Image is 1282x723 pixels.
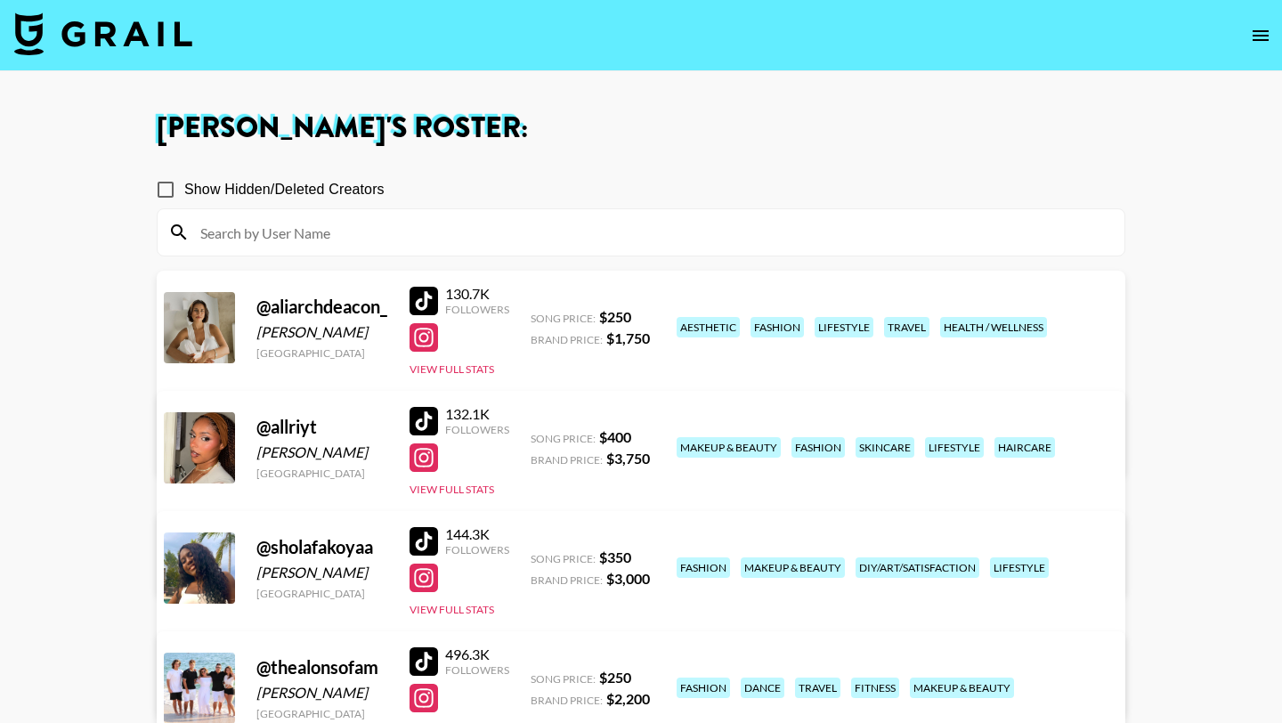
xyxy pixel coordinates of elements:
[157,114,1125,142] h1: [PERSON_NAME] 's Roster:
[445,663,509,677] div: Followers
[856,437,914,458] div: skincare
[677,437,781,458] div: makeup & beauty
[606,329,650,346] strong: $ 1,750
[599,548,631,565] strong: $ 350
[940,317,1047,337] div: health / wellness
[606,450,650,467] strong: $ 3,750
[531,573,603,587] span: Brand Price:
[791,437,845,458] div: fashion
[531,694,603,707] span: Brand Price:
[410,483,494,496] button: View Full Stats
[256,467,388,480] div: [GEOGRAPHIC_DATA]
[184,179,385,200] span: Show Hidden/Deleted Creators
[531,312,596,325] span: Song Price:
[256,296,388,318] div: @ aliarchdeacon_
[445,525,509,543] div: 144.3K
[445,285,509,303] div: 130.7K
[599,669,631,686] strong: $ 250
[256,564,388,581] div: [PERSON_NAME]
[531,333,603,346] span: Brand Price:
[606,690,650,707] strong: $ 2,200
[410,603,494,616] button: View Full Stats
[256,707,388,720] div: [GEOGRAPHIC_DATA]
[256,684,388,702] div: [PERSON_NAME]
[256,536,388,558] div: @ sholafakoyaa
[925,437,984,458] div: lifestyle
[856,557,979,578] div: diy/art/satisfaction
[795,678,840,698] div: travel
[190,218,1114,247] input: Search by User Name
[606,570,650,587] strong: $ 3,000
[677,678,730,698] div: fashion
[445,303,509,316] div: Followers
[256,656,388,678] div: @ thealonsofam
[445,543,509,556] div: Followers
[851,678,899,698] div: fitness
[445,423,509,436] div: Followers
[531,453,603,467] span: Brand Price:
[884,317,929,337] div: travel
[1243,18,1278,53] button: open drawer
[677,557,730,578] div: fashion
[751,317,804,337] div: fashion
[531,432,596,445] span: Song Price:
[256,323,388,341] div: [PERSON_NAME]
[410,362,494,376] button: View Full Stats
[256,346,388,360] div: [GEOGRAPHIC_DATA]
[599,428,631,445] strong: $ 400
[531,672,596,686] span: Song Price:
[445,646,509,663] div: 496.3K
[14,12,192,55] img: Grail Talent
[531,552,596,565] span: Song Price:
[445,405,509,423] div: 132.1K
[741,678,784,698] div: dance
[256,443,388,461] div: [PERSON_NAME]
[256,416,388,438] div: @ allriyt
[677,317,740,337] div: aesthetic
[994,437,1055,458] div: haircare
[741,557,845,578] div: makeup & beauty
[599,308,631,325] strong: $ 250
[256,587,388,600] div: [GEOGRAPHIC_DATA]
[815,317,873,337] div: lifestyle
[990,557,1049,578] div: lifestyle
[910,678,1014,698] div: makeup & beauty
